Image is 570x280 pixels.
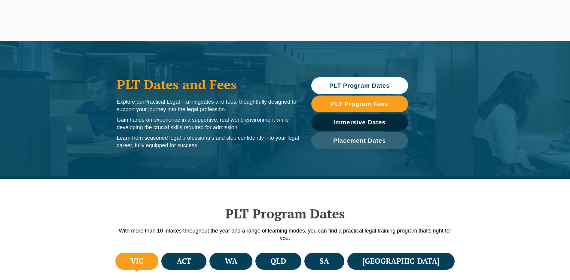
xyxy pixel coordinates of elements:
[319,256,329,266] h4: SA
[177,256,191,266] h4: ACT
[334,119,386,125] span: Immersive Dates
[362,256,440,266] h4: [GEOGRAPHIC_DATA]
[311,96,408,112] a: PLT Program Fees
[117,134,299,149] p: Learn from seasoned legal professionals and step confidently into your legal career, fully equipp...
[117,77,299,92] h1: PLT Dates and Fees
[331,101,388,107] span: PLT Program Fees
[117,116,299,131] p: Gain hands-on experience in a supportive, real-world environment while developing the crucial ski...
[225,256,237,266] h4: WA
[329,83,390,89] span: PLT Program Dates
[311,114,408,131] a: Immersive Dates
[145,99,201,105] span: Practical Legal Training
[333,138,386,144] span: Placement Dates
[311,132,408,149] a: Placement Dates
[270,256,286,266] h4: QLD
[130,256,143,266] h4: VIC
[114,227,456,242] p: With more than 10 intakes throughout the year and a range of learning modes, you can find a pract...
[117,98,299,113] p: Explore our dates and fees, thoughtfully designed to support your journey into the legal profession.
[114,206,456,221] h2: PLT Program Dates
[311,77,408,94] a: PLT Program Dates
